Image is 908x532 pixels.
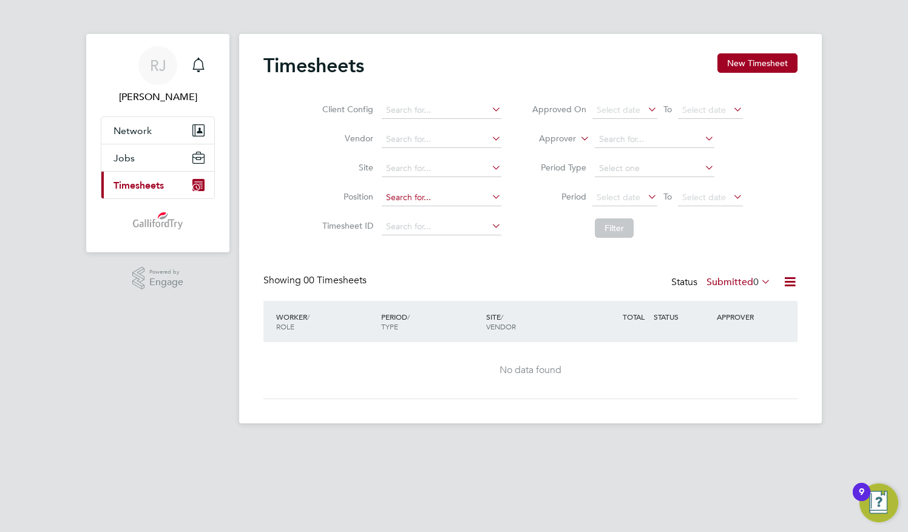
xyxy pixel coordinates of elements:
[483,306,588,337] div: SITE
[595,131,714,148] input: Search for...
[273,306,378,337] div: WORKER
[595,218,634,238] button: Filter
[382,218,501,235] input: Search for...
[113,180,164,191] span: Timesheets
[717,53,798,73] button: New Timesheet
[651,306,714,328] div: STATUS
[521,133,576,145] label: Approver
[113,125,152,136] span: Network
[101,144,214,171] button: Jobs
[378,306,483,337] div: PERIOD
[753,276,759,288] span: 0
[682,192,726,203] span: Select date
[276,364,785,377] div: No data found
[671,274,773,291] div: Status
[101,117,214,144] button: Network
[113,152,135,164] span: Jobs
[276,322,294,331] span: ROLE
[263,53,364,78] h2: Timesheets
[263,274,369,287] div: Showing
[150,58,166,73] span: RJ
[532,104,586,115] label: Approved On
[623,312,645,322] span: TOTAL
[149,277,183,288] span: Engage
[407,312,410,322] span: /
[682,104,726,115] span: Select date
[381,322,398,331] span: TYPE
[597,104,640,115] span: Select date
[859,483,898,522] button: Open Resource Center, 9 new notifications
[307,312,310,322] span: /
[303,274,367,286] span: 00 Timesheets
[660,189,676,204] span: To
[319,162,373,173] label: Site
[101,172,214,198] button: Timesheets
[319,133,373,144] label: Vendor
[149,267,183,277] span: Powered by
[501,312,503,322] span: /
[132,267,184,290] a: Powered byEngage
[382,131,501,148] input: Search for...
[319,104,373,115] label: Client Config
[382,189,501,206] input: Search for...
[660,101,676,117] span: To
[486,322,516,331] span: VENDOR
[319,220,373,231] label: Timesheet ID
[101,211,215,231] a: Go to home page
[319,191,373,202] label: Position
[86,34,229,252] nav: Main navigation
[101,46,215,104] a: RJ[PERSON_NAME]
[532,162,586,173] label: Period Type
[859,492,864,508] div: 9
[101,90,215,104] span: Rishi Jagroop
[706,276,771,288] label: Submitted
[382,160,501,177] input: Search for...
[532,191,586,202] label: Period
[133,211,183,231] img: gallifordtry-logo-retina.png
[714,306,777,328] div: APPROVER
[597,192,640,203] span: Select date
[595,160,714,177] input: Select one
[382,102,501,119] input: Search for...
